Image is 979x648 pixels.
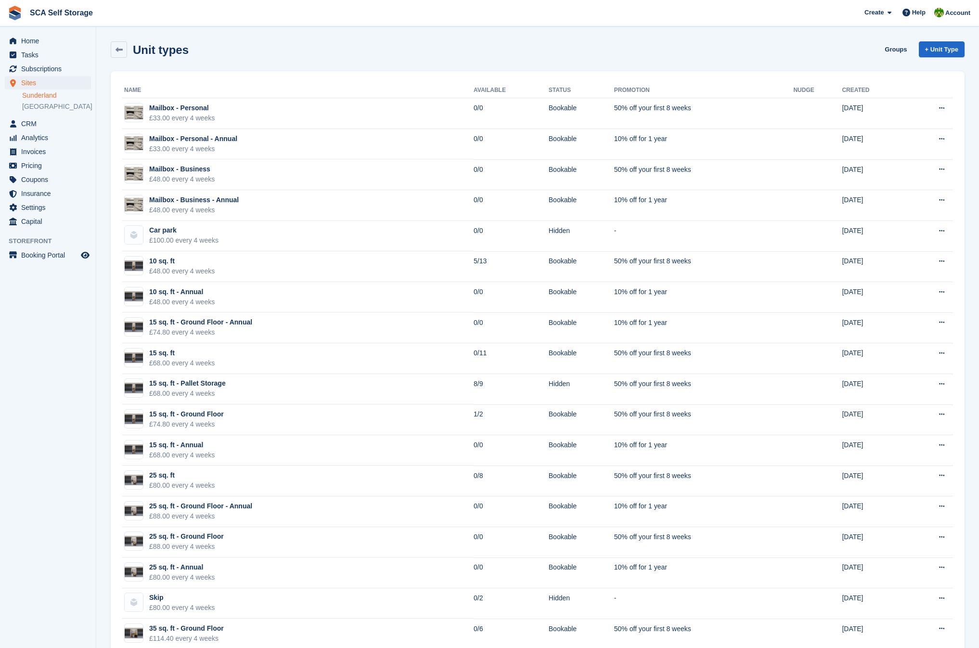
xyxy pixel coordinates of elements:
[149,164,215,174] div: Mailbox - Business
[149,409,224,419] div: 15 sq. ft - Ground Floor
[474,221,549,252] td: 0/0
[5,201,91,214] a: menu
[842,98,906,129] td: [DATE]
[842,527,906,558] td: [DATE]
[474,282,549,313] td: 0/0
[549,374,614,405] td: Hidden
[614,190,794,221] td: 10% off for 1 year
[149,358,215,368] div: £68.00 every 4 weeks
[79,249,91,261] a: Preview store
[474,159,549,190] td: 0/0
[149,603,215,613] div: £80.00 every 4 weeks
[474,98,549,129] td: 0/0
[149,195,239,205] div: Mailbox - Business - Annual
[614,343,794,374] td: 50% off your first 8 weeks
[919,41,965,57] a: + Unit Type
[125,322,143,332] img: 15%20SQ.FT.jpg
[149,542,224,552] div: £88.00 every 4 weeks
[474,527,549,558] td: 0/0
[125,628,143,638] img: 35%20SQ.FT.jpg
[125,593,143,611] img: blank-unit-type-icon-ffbac7b88ba66c5e286b0e438baccc4b9c83835d4c34f86887a83fc20ec27e7b.svg
[881,41,911,57] a: Groups
[149,297,215,307] div: £48.00 every 4 weeks
[842,190,906,221] td: [DATE]
[549,159,614,190] td: Bookable
[842,374,906,405] td: [DATE]
[149,562,215,572] div: 25 sq. ft - Annual
[549,466,614,496] td: Bookable
[842,466,906,496] td: [DATE]
[474,557,549,588] td: 0/0
[5,62,91,76] a: menu
[125,475,143,485] img: 25%20SQ.FT.jpg
[5,34,91,48] a: menu
[125,106,143,120] img: Unknown-4.jpeg
[842,129,906,160] td: [DATE]
[125,414,143,424] img: 15%20SQ.FT.jpg
[549,496,614,527] td: Bookable
[5,248,91,262] a: menu
[149,348,215,358] div: 15 sq. ft
[22,102,91,111] a: [GEOGRAPHIC_DATA]
[26,5,97,21] a: SCA Self Storage
[149,144,237,154] div: £33.00 every 4 weeks
[149,256,215,266] div: 10 sq. ft
[842,496,906,527] td: [DATE]
[149,327,252,337] div: £74.80 every 4 weeks
[614,221,794,252] td: -
[474,404,549,435] td: 1/2
[864,8,884,17] span: Create
[149,235,219,246] div: £100.00 every 4 weeks
[549,557,614,588] td: Bookable
[842,435,906,466] td: [DATE]
[474,466,549,496] td: 0/8
[842,312,906,343] td: [DATE]
[149,634,224,644] div: £114.40 every 4 weeks
[474,588,549,619] td: 0/2
[549,83,614,98] th: Status
[474,83,549,98] th: Available
[5,131,91,144] a: menu
[149,287,215,297] div: 10 sq. ft - Annual
[614,251,794,282] td: 50% off your first 8 weeks
[149,317,252,327] div: 15 sq. ft - Ground Floor - Annual
[549,221,614,252] td: Hidden
[21,145,79,158] span: Invoices
[8,6,22,20] img: stora-icon-8386f47178a22dfd0bd8f6a31ec36ba5ce8667c1dd55bd0f319d3a0aa187defe.svg
[21,248,79,262] span: Booking Portal
[474,496,549,527] td: 0/0
[21,34,79,48] span: Home
[149,623,224,634] div: 35 sq. ft - Ground Floor
[614,374,794,405] td: 50% off your first 8 weeks
[614,588,794,619] td: -
[125,260,143,271] img: 15%20SQ.FT.jpg
[934,8,944,17] img: Sam Chapman
[125,505,143,516] img: 25%20SQ.FT.jpg
[125,136,143,150] img: Unknown-4.jpeg
[149,113,215,123] div: £33.00 every 4 weeks
[21,173,79,186] span: Coupons
[474,190,549,221] td: 0/0
[842,159,906,190] td: [DATE]
[549,129,614,160] td: Bookable
[149,501,252,511] div: 25 sq. ft - Ground Floor - Annual
[614,159,794,190] td: 50% off your first 8 weeks
[21,48,79,62] span: Tasks
[149,174,215,184] div: £48.00 every 4 weeks
[149,480,215,491] div: £80.00 every 4 weeks
[474,251,549,282] td: 5/13
[21,159,79,172] span: Pricing
[474,343,549,374] td: 0/11
[149,470,215,480] div: 25 sq. ft
[149,440,215,450] div: 15 sq. ft - Annual
[21,62,79,76] span: Subscriptions
[842,83,906,98] th: Created
[149,134,237,144] div: Mailbox - Personal - Annual
[549,98,614,129] td: Bookable
[149,266,215,276] div: £48.00 every 4 weeks
[5,159,91,172] a: menu
[614,435,794,466] td: 10% off for 1 year
[21,117,79,130] span: CRM
[842,221,906,252] td: [DATE]
[842,588,906,619] td: [DATE]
